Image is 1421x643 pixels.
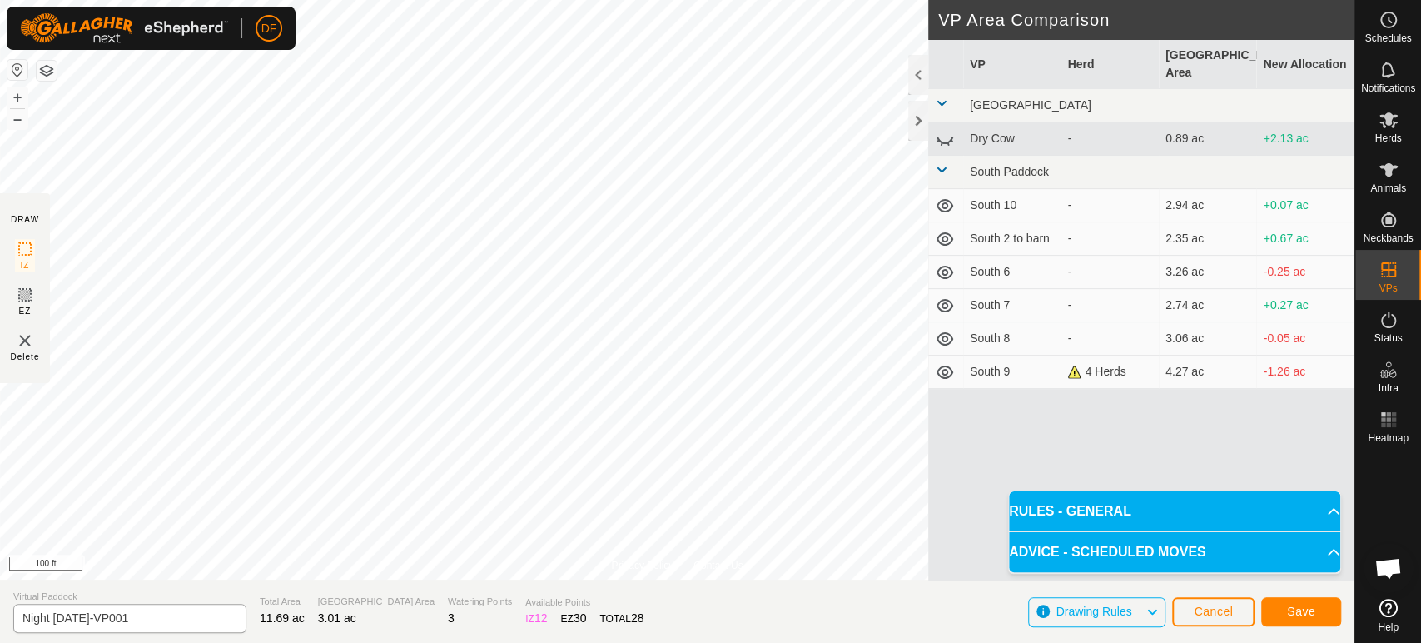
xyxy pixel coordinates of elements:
[37,61,57,81] button: Map Layers
[1364,543,1414,593] div: Open chat
[631,611,644,625] span: 28
[261,20,277,37] span: DF
[963,322,1061,356] td: South 8
[1363,233,1413,243] span: Neckbands
[448,595,512,609] span: Watering Points
[1194,605,1233,618] span: Cancel
[1009,491,1340,531] p-accordion-header: RULES - GENERAL
[1368,433,1409,443] span: Heatmap
[1256,222,1354,256] td: +0.67 ac
[1067,263,1152,281] div: -
[1361,83,1415,93] span: Notifications
[7,87,27,107] button: +
[938,10,1354,30] h2: VP Area Comparison
[1355,592,1421,639] a: Help
[963,356,1061,389] td: South 9
[1009,542,1205,562] span: ADVICE - SCHEDULED MOVES
[963,256,1061,289] td: South 6
[970,98,1091,112] span: [GEOGRAPHIC_DATA]
[1159,122,1257,156] td: 0.89 ac
[11,351,40,363] span: Delete
[20,13,228,43] img: Gallagher Logo
[1370,183,1406,193] span: Animals
[1374,133,1401,143] span: Herds
[1256,289,1354,322] td: +0.27 ac
[599,610,643,627] div: TOTAL
[574,611,587,625] span: 30
[1159,256,1257,289] td: 3.26 ac
[963,40,1061,89] th: VP
[1256,40,1354,89] th: New Allocation
[1256,322,1354,356] td: -0.05 ac
[560,610,586,627] div: EZ
[1009,532,1340,572] p-accordion-header: ADVICE - SCHEDULED MOVES
[1378,383,1398,393] span: Infra
[1159,322,1257,356] td: 3.06 ac
[260,611,305,625] span: 11.69 ac
[1256,122,1354,156] td: +2.13 ac
[1067,330,1152,347] div: -
[15,331,35,351] img: VP
[525,610,547,627] div: IZ
[611,558,673,573] a: Privacy Policy
[1067,363,1152,381] div: 4 Herds
[13,590,246,604] span: Virtual Paddock
[1067,130,1152,147] div: -
[1067,230,1152,247] div: -
[1009,501,1131,521] span: RULES - GENERAL
[1172,597,1255,626] button: Cancel
[1378,622,1399,632] span: Help
[1261,597,1341,626] button: Save
[1159,40,1257,89] th: [GEOGRAPHIC_DATA] Area
[1056,605,1131,618] span: Drawing Rules
[1256,356,1354,389] td: -1.26 ac
[1159,289,1257,322] td: 2.74 ac
[318,595,435,609] span: [GEOGRAPHIC_DATA] Area
[318,611,356,625] span: 3.01 ac
[21,259,30,272] span: IZ
[11,213,39,226] div: DRAW
[7,60,27,80] button: Reset Map
[448,611,455,625] span: 3
[1374,333,1402,343] span: Status
[525,596,643,610] span: Available Points
[1067,197,1152,214] div: -
[7,109,27,129] button: –
[1256,256,1354,289] td: -0.25 ac
[1159,222,1257,256] td: 2.35 ac
[1061,40,1159,89] th: Herd
[963,189,1061,222] td: South 10
[693,558,743,573] a: Contact Us
[1067,297,1152,314] div: -
[970,165,1049,178] span: South Paddock
[19,305,32,317] span: EZ
[534,611,548,625] span: 12
[1256,189,1354,222] td: +0.07 ac
[1159,189,1257,222] td: 2.94 ac
[1364,33,1411,43] span: Schedules
[963,289,1061,322] td: South 7
[1159,356,1257,389] td: 4.27 ac
[1379,283,1397,293] span: VPs
[963,122,1061,156] td: Dry Cow
[260,595,305,609] span: Total Area
[963,222,1061,256] td: South 2 to barn
[1287,605,1315,618] span: Save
